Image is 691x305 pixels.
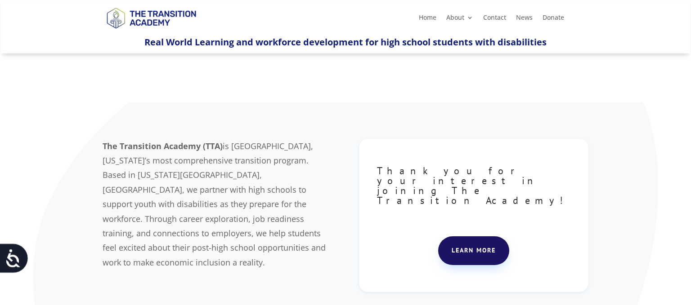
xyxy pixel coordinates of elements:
[438,236,509,265] a: Learn more
[377,164,570,207] span: Thank you for your interest in joining The Transition Academy!
[483,14,506,24] a: Contact
[419,14,436,24] a: Home
[103,141,326,268] span: is [GEOGRAPHIC_DATA], [US_STATE]’s most comprehensive transition program. Based in [US_STATE][GEO...
[103,141,223,151] b: The Transition Academy (TTA)
[446,14,473,24] a: About
[103,27,200,35] a: Logo-Noticias
[543,14,564,24] a: Donate
[144,36,547,48] span: Real World Learning and workforce development for high school students with disabilities
[516,14,533,24] a: News
[103,2,200,34] img: TTA Brand_TTA Primary Logo_Horizontal_Light BG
